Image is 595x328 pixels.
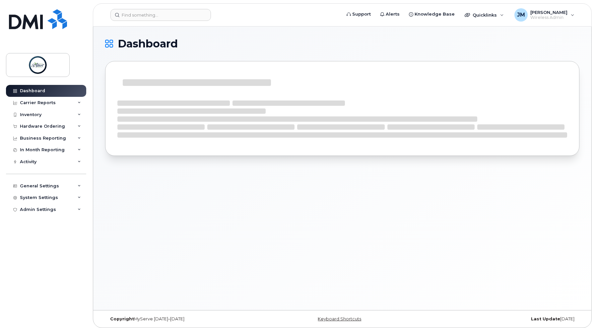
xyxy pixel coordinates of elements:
div: MyServe [DATE]–[DATE] [105,316,263,322]
a: Keyboard Shortcuts [318,316,361,321]
strong: Last Update [531,316,560,321]
strong: Copyright [110,316,134,321]
div: [DATE] [421,316,579,322]
span: Dashboard [118,39,178,49]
